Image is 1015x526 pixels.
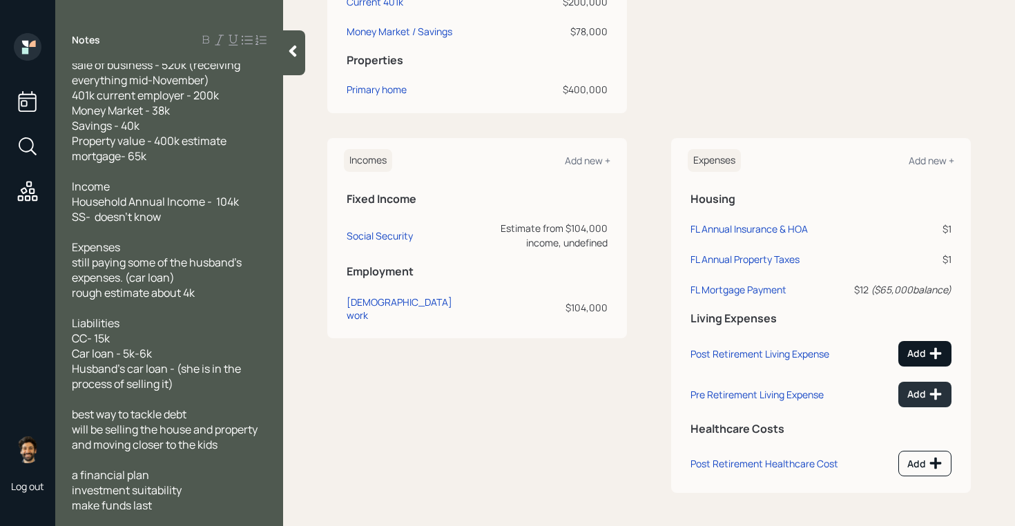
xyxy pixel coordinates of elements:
div: $1 [850,252,951,266]
div: Money Market / Savings [347,24,452,39]
div: $104,000 [472,300,608,315]
div: FL Annual Insurance & HOA [690,222,808,235]
img: eric-schwartz-headshot.png [14,436,41,463]
span: best way to tackle debt will be selling the house and property and moving closer to the kids [72,407,258,452]
h5: Fixed Income [347,193,608,206]
div: [DEMOGRAPHIC_DATA] work [347,295,467,322]
div: FL Annual Property Taxes [690,253,800,266]
h6: Expenses [688,149,741,172]
button: Add [898,341,951,367]
span: Liabilities CC- 15k Car loan - 5k-6k Husband's car loan - (she is in the process of selling it) [72,315,243,391]
h6: Incomes [344,149,392,172]
div: Social Security [347,229,413,242]
h5: Properties [347,54,608,67]
i: ( $65,000 balance) [871,283,951,296]
div: $400,000 [534,82,608,97]
button: Add [898,382,951,407]
div: Primary home [347,82,407,97]
div: FL Mortgage Payment [690,283,786,296]
h5: Healthcare Costs [690,422,951,436]
label: Notes [72,33,100,47]
div: Pre Retirement Living Expense [690,388,824,401]
span: Income Household Annual Income - 104k SS- doesn't know [72,179,239,224]
h5: Living Expenses [690,312,951,325]
div: $1 [850,222,951,236]
div: Add new + [909,154,954,167]
span: Assets sale of business - 520k (receiving everything mid-November) 401k current employer - 200k M... [72,42,242,164]
div: Add [907,347,942,360]
div: $78,000 [534,24,608,39]
h5: Employment [347,265,608,278]
div: Post Retirement Living Expense [690,347,829,360]
div: Post Retirement Healthcare Cost [690,457,838,470]
span: Expenses still paying some of the husband's expenses. (car loan) rough estimate about 4k [72,240,244,300]
h5: Housing [690,193,951,206]
div: Add [907,387,942,401]
div: Estimate from $104,000 income, undefined [472,221,608,250]
div: Add new + [565,154,610,167]
div: Log out [11,480,44,493]
button: Add [898,451,951,476]
div: $12 [850,282,951,297]
div: Add [907,456,942,470]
